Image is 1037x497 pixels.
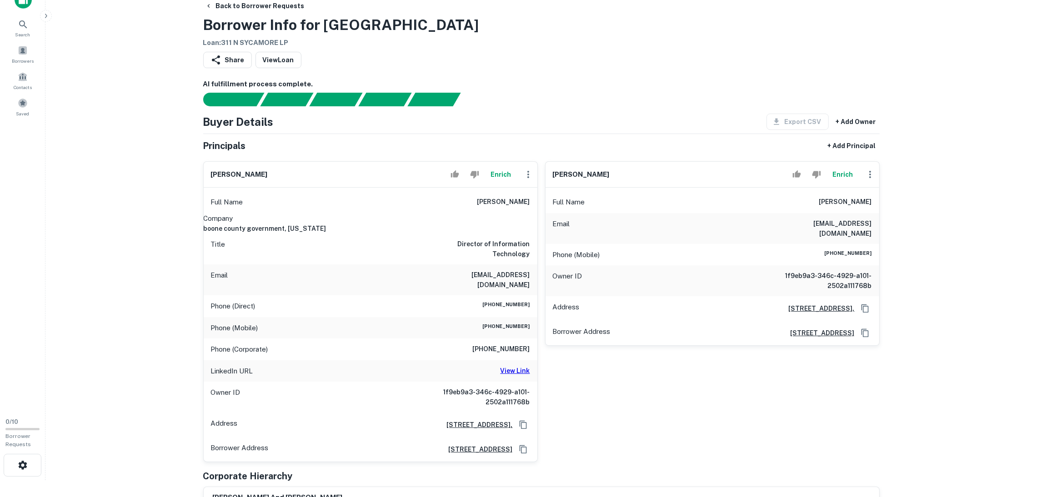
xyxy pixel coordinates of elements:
h6: [PERSON_NAME] [553,169,610,180]
h5: Corporate Hierarchy [203,469,293,483]
h6: boone county government, [US_STATE] [204,224,537,234]
a: Contacts [3,68,43,93]
h5: Principals [203,139,246,153]
h6: [PERSON_NAME] [477,197,530,208]
p: Phone (Mobile) [211,323,258,333]
iframe: Chat Widget [992,424,1037,468]
button: Enrich [486,165,516,184]
a: ViewLoan [255,52,301,68]
h6: Director of Information Technology [421,239,530,259]
h3: Borrower Info for [GEOGRAPHIC_DATA] [203,14,479,36]
div: Your request is received and processing... [260,93,313,106]
p: Title [211,239,225,259]
button: Reject [466,165,482,184]
span: Borrower Requests [5,433,31,447]
h6: [PHONE_NUMBER] [483,301,530,312]
span: Contacts [14,84,32,91]
button: Reject [808,165,824,184]
p: Email [211,270,228,290]
p: Company [204,213,537,224]
h6: 1f9eb9a3-346c-4929-a101-2502a111768b [763,271,872,291]
p: Borrower Address [211,442,269,456]
p: Phone (Direct) [211,301,255,312]
button: Copy Address [516,442,530,456]
p: Address [211,418,238,432]
a: Search [3,15,43,40]
a: View Link [501,366,530,377]
h6: [PHONE_NUMBER] [825,249,872,260]
button: Enrich [828,165,857,184]
h6: [PERSON_NAME] [211,169,268,180]
h6: [PHONE_NUMBER] [473,344,530,355]
p: Owner ID [211,387,240,407]
p: Full Name [553,197,585,208]
div: Principals found, AI now looking for contact information... [358,93,411,106]
p: Borrower Address [553,326,611,340]
a: [STREET_ADDRESS] [783,328,855,338]
button: + Add Principal [824,138,880,154]
div: Principals found, still searching for contact information. This may take time... [407,93,461,106]
p: Email [553,219,570,239]
h6: [EMAIL_ADDRESS][DOMAIN_NAME] [763,219,872,239]
button: Accept [789,165,805,184]
a: [STREET_ADDRESS], [440,420,513,430]
a: Borrowers [3,42,43,66]
h6: [PERSON_NAME] [819,197,872,208]
a: Saved [3,94,43,119]
p: Full Name [211,197,243,208]
button: Accept [447,165,463,184]
p: Address [553,302,580,315]
p: Owner ID [553,271,582,291]
button: Copy Address [516,418,530,432]
p: Phone (Mobile) [553,249,600,260]
div: Documents found, AI parsing details... [309,93,362,106]
span: 0 / 10 [5,418,18,425]
h4: Buyer Details [203,114,274,130]
span: Search [15,31,30,38]
div: Sending borrower request to AI... [192,93,261,106]
h6: Loan : 311 N SYCAMORE LP [203,38,479,48]
button: + Add Owner [832,114,880,130]
h6: 1f9eb9a3-346c-4929-a101-2502a111768b [421,387,530,407]
span: Saved [16,110,30,117]
h6: View Link [501,366,530,376]
h6: [EMAIL_ADDRESS][DOMAIN_NAME] [421,270,530,290]
button: Copy Address [858,302,872,315]
h6: AI fulfillment process complete. [203,79,880,89]
h6: [PHONE_NUMBER] [483,323,530,333]
p: Phone (Corporate) [211,344,268,355]
a: [STREET_ADDRESS], [782,303,855,313]
a: [STREET_ADDRESS] [441,444,513,454]
span: Borrowers [12,57,34,65]
button: Share [203,52,252,68]
p: LinkedIn URL [211,366,253,377]
button: Copy Address [858,326,872,340]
